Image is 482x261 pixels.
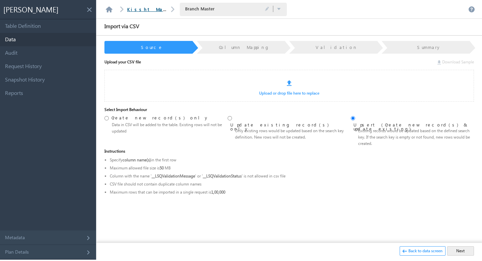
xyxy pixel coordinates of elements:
[400,246,446,256] button: Back to data screen
[152,173,195,178] b: __LSQValidationMessage
[219,44,270,50] span: Column Mapping
[105,90,474,101] a: Upload or drop file here to replace
[353,123,474,127] span: Upsert (Create new record(s) & update existing)
[277,6,282,12] button: Click to switch tables
[112,121,228,134] li: Data in CSV will be added to the table. Existing rows will not be updated
[110,156,474,164] li: Specify in the first row
[141,44,163,50] span: Source
[110,172,474,180] li: Column with the name ' ' or ' ' is not allowed in csv file
[417,44,441,50] span: Summary
[110,188,474,196] li: Maximum rows that can be imported in a single request is
[104,59,141,68] div: Upload your CSV file
[230,123,351,127] span: Update existing record(s) only
[358,127,474,147] li: Existing records would be updated based on the defined search key. If the search key is empty or ...
[104,107,474,113] h3: Select Import Behaviour
[211,190,225,195] b: 1,00,000
[437,59,474,64] a: Download Sample
[127,6,167,13] div: Kissht Master DB
[235,127,351,140] li: Only existing rows would be updated based on the search key definition. New rows will not be crea...
[110,164,474,172] li: Maximum allowed file size is MB
[160,165,164,170] b: 50
[104,148,474,154] h3: Instructions
[123,157,151,162] b: column name(s)
[110,180,474,188] li: CSV file should not contain duplicate column names
[96,18,147,35] label: Import via CSV
[468,6,475,13] a: Help documentation for this page.
[316,44,357,50] span: Validation
[265,6,269,12] span: Click to Edit
[104,70,474,102] div: No file selected
[185,6,252,12] span: Branch Master
[111,116,209,120] span: Create new record(s) only
[127,6,187,12] a: Kissht Master DB
[203,173,242,178] b: __LSQValidationStatus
